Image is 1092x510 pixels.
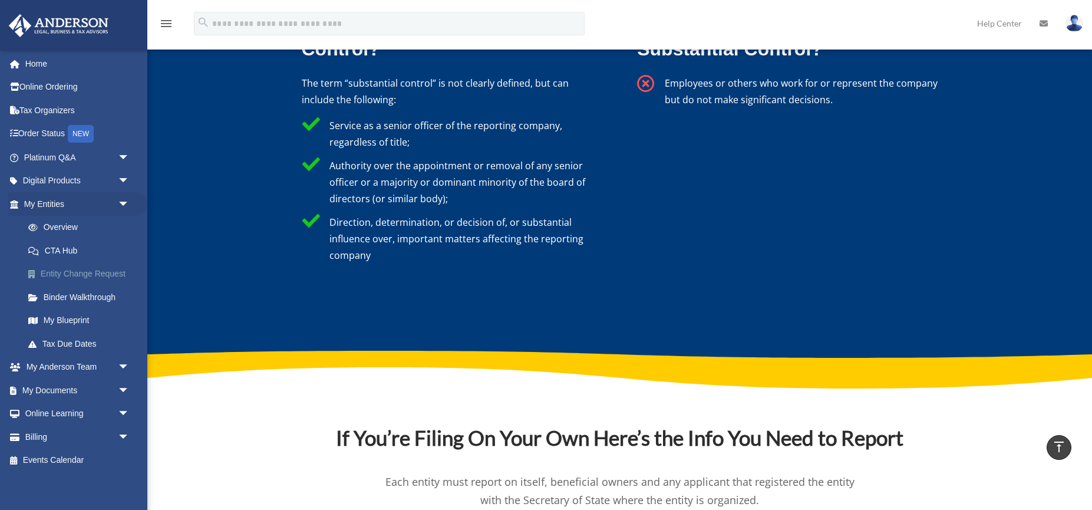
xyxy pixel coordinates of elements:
a: My Anderson Teamarrow_drop_down [8,356,147,379]
a: Online Ordering [8,75,147,99]
a: Order StatusNEW [8,122,147,146]
a: Tax Due Dates [17,332,147,356]
img: Anderson Advisors Platinum Portal [5,14,112,37]
p: Employees or others who work for or represent the company but do not make significant decisions. [665,75,938,108]
a: My Documentsarrow_drop_down [8,379,147,402]
a: Online Learningarrow_drop_down [8,402,147,426]
a: Home [8,52,147,75]
span: arrow_drop_down [118,402,141,426]
span: arrow_drop_down [118,146,141,170]
span: arrow_drop_down [118,169,141,193]
a: Overview [17,216,147,239]
span: arrow_drop_down [118,356,141,380]
div: NEW [68,125,94,143]
a: Billingarrow_drop_down [8,425,147,449]
span: arrow_drop_down [118,379,141,403]
a: My Blueprint [17,309,147,333]
p: Authority over the appointment or removal of any senior officer or a majority or dominant minorit... [329,157,602,207]
span: arrow_drop_down [118,192,141,216]
a: Digital Productsarrow_drop_down [8,169,147,193]
p: Each entity must report on itself, beneficial owners and any applicant that registered the entity... [384,473,856,510]
a: vertical_align_top [1047,435,1071,460]
a: CTA Hub [17,239,141,262]
a: menu [159,21,173,31]
p: The term “substantial control” is not clearly defined, but can include the following: [302,75,602,108]
a: My Entitiesarrow_drop_down [8,192,147,216]
a: Binder Walkthrough [17,285,147,309]
a: Platinum Q&Aarrow_drop_down [8,146,147,169]
a: Events Calendar [8,449,147,472]
i: menu [159,17,173,31]
span:  [637,75,655,93]
i: vertical_align_top [1052,440,1066,454]
span: arrow_drop_down [118,425,141,449]
img: User Pic [1065,15,1083,32]
p: Service as a senior officer of the reporting company, regardless of title; [329,117,602,150]
h2: If You’re Filing On Your Own Here’s the Info You Need to Report [302,426,938,455]
p: Direction, determination, or decision of, or substantial influence over, important matters affect... [329,214,602,264]
i: search [197,16,210,29]
a: Tax Organizers [8,98,147,122]
a: Entity Change Request [17,262,147,286]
